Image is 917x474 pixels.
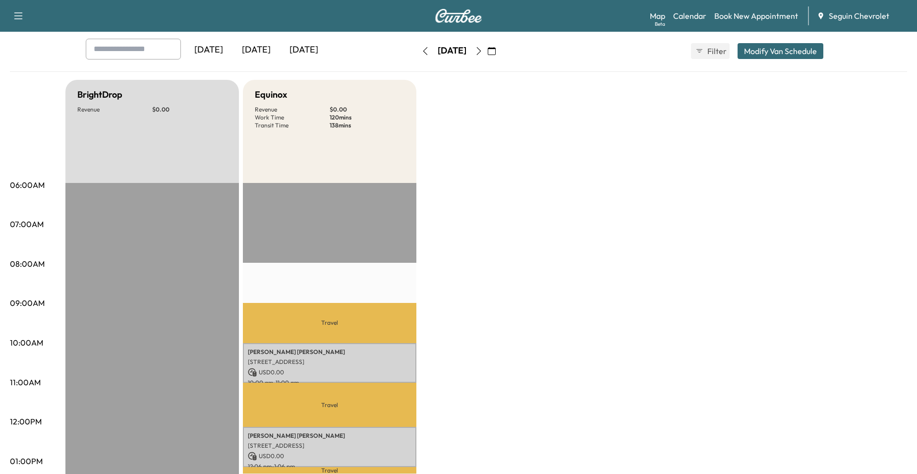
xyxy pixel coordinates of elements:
[655,20,665,28] div: Beta
[673,10,706,22] a: Calendar
[248,379,411,387] p: 10:00 am - 11:00 am
[330,121,404,129] p: 138 mins
[10,297,45,309] p: 09:00AM
[248,348,411,356] p: [PERSON_NAME] [PERSON_NAME]
[243,303,416,343] p: Travel
[707,45,725,57] span: Filter
[650,10,665,22] a: MapBeta
[248,368,411,377] p: USD 0.00
[243,383,416,427] p: Travel
[738,43,823,59] button: Modify Van Schedule
[10,179,45,191] p: 06:00AM
[714,10,798,22] a: Book New Appointment
[10,455,43,467] p: 01:00PM
[248,442,411,450] p: [STREET_ADDRESS]
[185,39,232,61] div: [DATE]
[438,45,466,57] div: [DATE]
[232,39,280,61] div: [DATE]
[248,452,411,461] p: USD 0.00
[255,106,330,114] p: Revenue
[77,106,152,114] p: Revenue
[330,114,404,121] p: 120 mins
[248,358,411,366] p: [STREET_ADDRESS]
[10,258,45,270] p: 08:00AM
[248,463,411,471] p: 12:06 pm - 1:06 pm
[248,432,411,440] p: [PERSON_NAME] [PERSON_NAME]
[10,415,42,427] p: 12:00PM
[691,43,730,59] button: Filter
[255,88,287,102] h5: Equinox
[255,121,330,129] p: Transit Time
[330,106,404,114] p: $ 0.00
[829,10,889,22] span: Seguin Chevrolet
[10,218,44,230] p: 07:00AM
[10,376,41,388] p: 11:00AM
[77,88,122,102] h5: BrightDrop
[243,467,416,474] p: Travel
[280,39,328,61] div: [DATE]
[435,9,482,23] img: Curbee Logo
[255,114,330,121] p: Work Time
[152,106,227,114] p: $ 0.00
[10,337,43,349] p: 10:00AM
